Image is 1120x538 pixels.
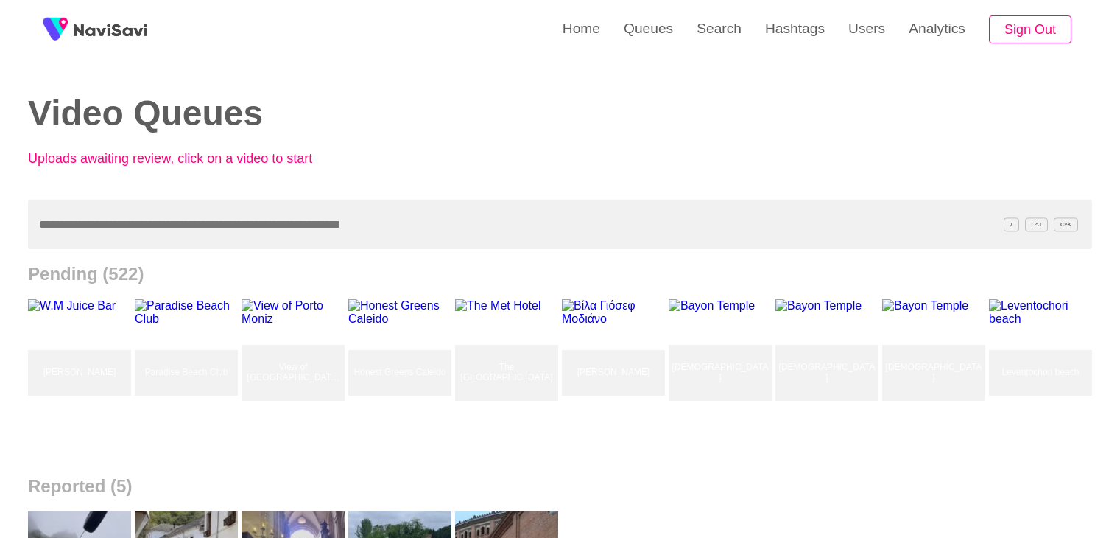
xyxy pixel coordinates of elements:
a: [PERSON_NAME]Βίλα Γιόσεφ Μοδιάνο [562,299,669,447]
a: [DEMOGRAPHIC_DATA]Bayon Temple [669,299,775,447]
a: Leventochori beachLeventochori beach [989,299,1096,447]
h2: Video Queues [28,94,538,133]
h2: Reported (5) [28,476,1092,497]
span: C^K [1054,217,1078,231]
a: [DEMOGRAPHIC_DATA]Bayon Temple [775,299,882,447]
span: / [1004,217,1018,231]
a: View of [GEOGRAPHIC_DATA][PERSON_NAME]View of Porto Moniz [242,299,348,447]
a: [PERSON_NAME]W.M Juice Bar [28,299,135,447]
a: [DEMOGRAPHIC_DATA]Bayon Temple [882,299,989,447]
a: The [GEOGRAPHIC_DATA]The Met Hotel [455,299,562,447]
button: Sign Out [989,15,1071,44]
a: Paradise Beach ClubParadise Beach Club [135,299,242,447]
h2: Pending (522) [28,264,1092,284]
img: fireSpot [74,22,147,37]
a: Honest Greens CaleidoHonest Greens Caleido [348,299,455,447]
p: Uploads awaiting review, click on a video to start [28,151,352,167]
img: fireSpot [37,11,74,48]
span: C^J [1025,217,1049,231]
